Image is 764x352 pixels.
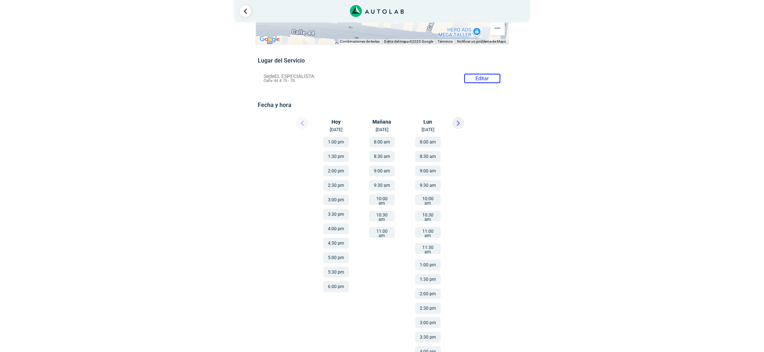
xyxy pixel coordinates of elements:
[384,39,434,43] span: Datos del mapa ©2025 Google
[323,137,349,147] button: 1:00 pm
[415,303,441,314] button: 2:30 pm
[240,5,251,17] a: Ir al paso anterior
[369,166,395,176] button: 9:00 am
[369,137,395,147] button: 8:00 am
[323,180,349,191] button: 2:30 pm
[415,227,441,238] button: 11:00 am
[369,211,395,222] button: 10:30 am
[323,151,349,162] button: 1:30 pm
[415,194,441,205] button: 10:00 am
[415,243,441,254] button: 11:30 am
[369,194,395,205] button: 10:00 am
[415,259,441,270] button: 1:00 pm
[415,151,441,162] button: 8:30 am
[457,39,506,43] a: Notificar un problema de Maps
[438,39,453,43] a: Términos (se abre en una nueva pestaña)
[415,274,441,285] button: 1:30 pm
[323,238,349,249] button: 4:30 pm
[323,209,349,220] button: 3:30 pm
[323,166,349,176] button: 2:00 pm
[323,223,349,234] button: 4:00 pm
[369,180,395,191] button: 9:30 am
[415,211,441,222] button: 10:30 am
[369,227,395,238] button: 11:00 am
[340,39,380,44] button: Combinaciones de teclas
[258,35,282,44] a: Abre esta zona en Google Maps (se abre en una nueva ventana)
[415,332,441,343] button: 3:30 pm
[415,166,441,176] button: 9:00 am
[323,252,349,263] button: 5:00 pm
[323,194,349,205] button: 3:00 pm
[415,288,441,299] button: 2:00 pm
[258,102,506,108] h5: Fecha y hora
[258,57,506,64] h5: Lugar del Servicio
[323,281,349,292] button: 6:00 pm
[415,137,441,147] button: 8:00 am
[415,317,441,328] button: 3:00 pm
[415,180,441,191] button: 9:30 am
[323,267,349,278] button: 5:30 pm
[258,35,282,44] img: Google
[369,151,395,162] button: 8:30 am
[490,21,505,35] button: Reducir
[350,7,404,14] a: Link al sitio de autolab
